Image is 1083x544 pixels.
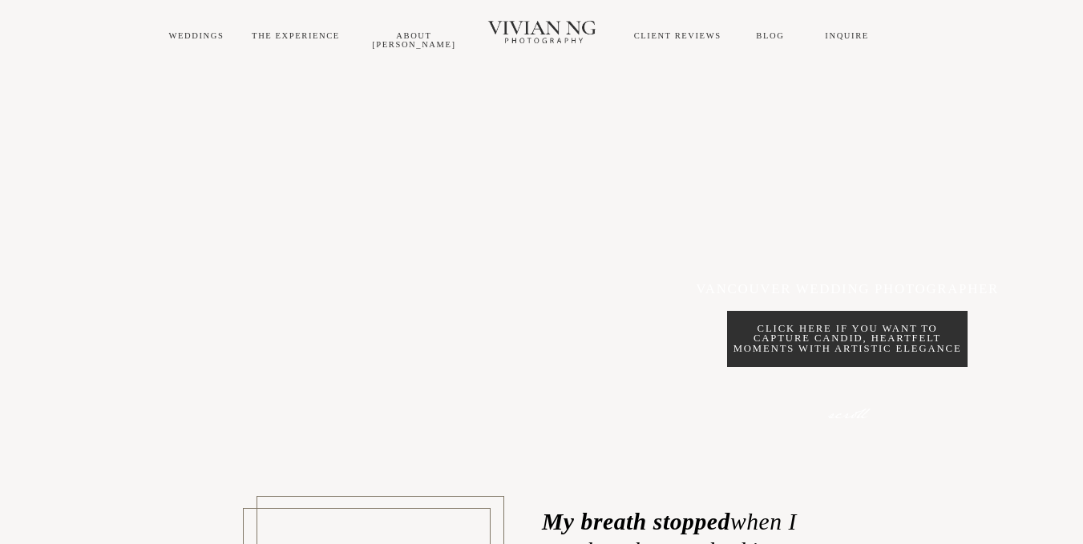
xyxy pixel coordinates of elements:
[168,31,224,40] a: WEDDINGS
[756,31,784,40] a: Blog
[542,509,730,534] strong: My breath stopped
[727,311,968,367] a: click here if you want to capture candid, heartfelt moments with artistic elegance
[372,31,455,49] a: About [PERSON_NAME]
[727,324,968,354] p: click here if you want to capture candid, heartfelt moments with artistic elegance
[634,31,721,40] a: CLIENT REVIEWS
[825,31,868,40] a: INQUIRE
[696,281,999,296] span: VANCOUVER WEDDING PHOTOGRAPHER
[252,31,340,40] a: THE EXPERIENCE
[828,401,867,429] span: scroll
